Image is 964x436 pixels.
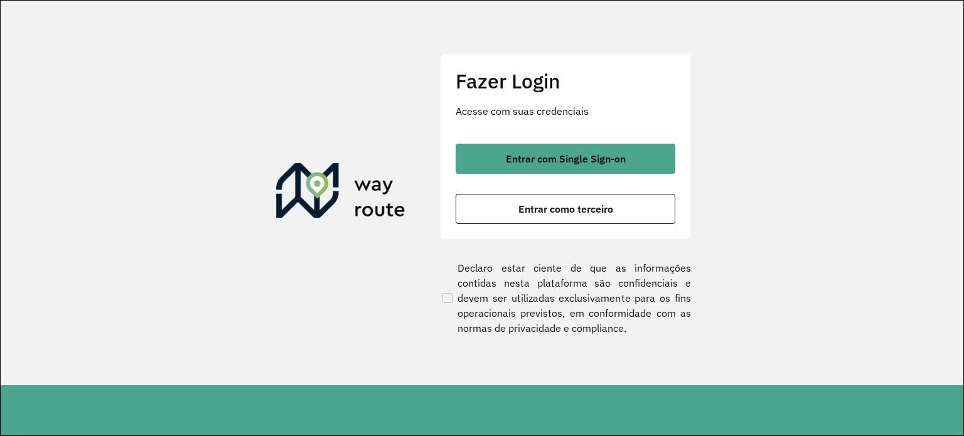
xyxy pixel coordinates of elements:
button: button [456,144,675,174]
span: Entrar como terceiro [518,204,613,214]
p: Acesse com suas credenciais [456,104,675,119]
span: Entrar com Single Sign-on [506,154,626,164]
label: Declaro estar ciente de que as informações contidas nesta plataforma são confidenciais e devem se... [440,260,691,336]
h2: Fazer Login [456,69,675,93]
button: button [456,194,675,224]
img: Roteirizador AmbevTech [276,163,405,223]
